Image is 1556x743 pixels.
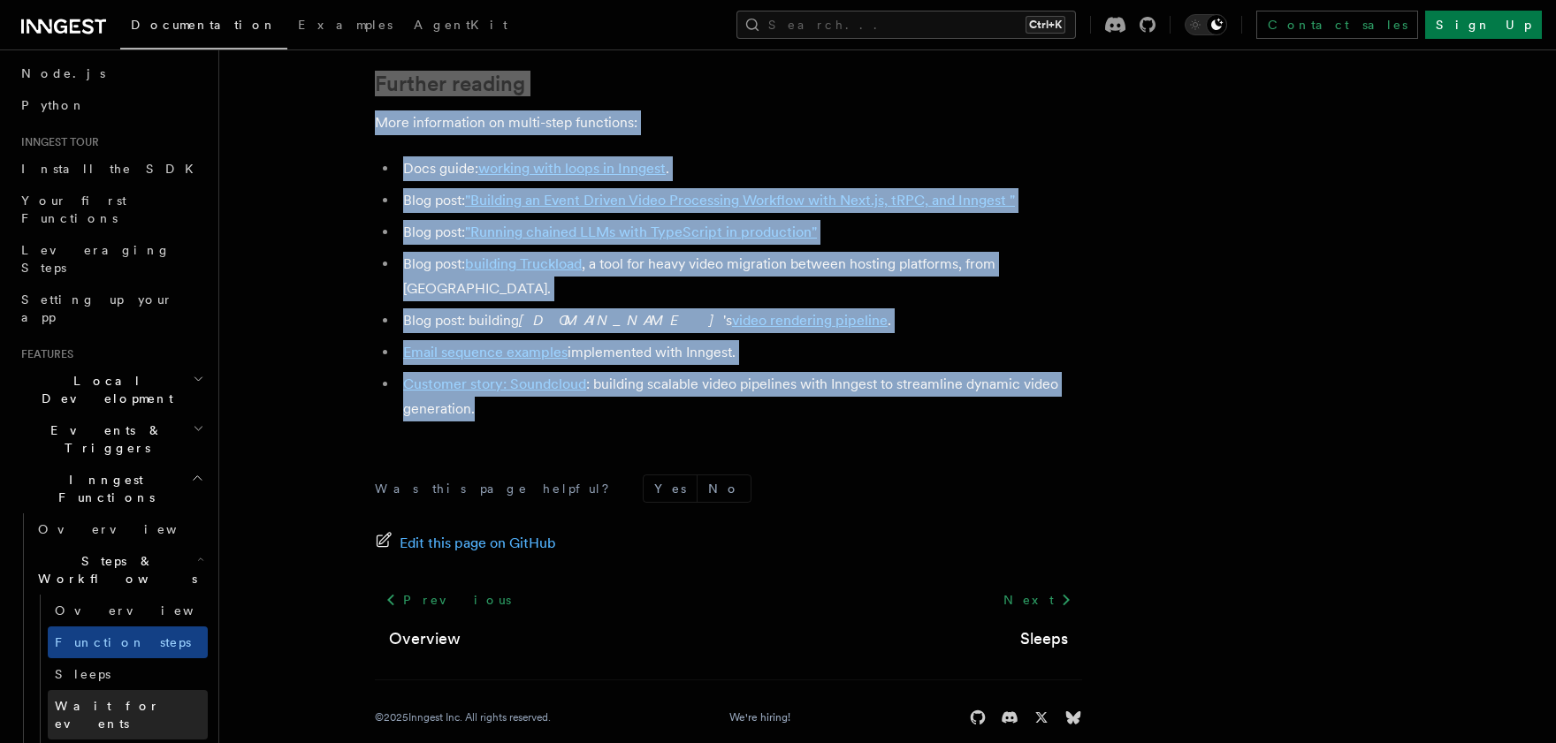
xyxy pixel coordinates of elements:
[375,531,556,556] a: Edit this page on GitHub
[375,710,551,724] div: © 2025 Inngest Inc. All rights reserved.
[375,480,622,497] p: Was this page helpful?
[14,234,208,284] a: Leveraging Steps
[398,252,1082,301] li: Blog post: , a tool for heavy video migration between hosting platforms, from [GEOGRAPHIC_DATA].
[31,513,208,545] a: Overview
[31,545,208,595] button: Steps & Workflows
[389,626,461,651] a: Overview
[14,153,208,185] a: Install the SDK
[14,284,208,333] a: Setting up your app
[375,584,521,616] a: Previous
[1185,14,1227,35] button: Toggle dark mode
[21,66,105,80] span: Node.js
[403,375,586,392] a: Customer story: Soundcloud
[298,18,393,32] span: Examples
[465,224,817,240] a: "Running chained LLMs with TypeScript in production"
[48,595,208,626] a: Overview
[14,372,193,407] span: Local Development
[698,475,751,502] button: No
[403,344,568,360] a: Email sequence examples
[736,11,1076,39] button: Search...Ctrl+K
[375,110,1082,135] p: More information on multi-step functions:
[414,18,507,32] span: AgentKit
[375,72,525,96] a: Further reading
[478,160,666,177] a: working with loops in Inngest
[14,185,208,234] a: Your first Functions
[131,18,277,32] span: Documentation
[993,584,1082,616] a: Next
[287,5,403,48] a: Examples
[55,635,191,649] span: Function steps
[1256,11,1418,39] a: Contact sales
[398,220,1082,245] li: Blog post:
[14,89,208,121] a: Python
[519,312,723,329] em: [DOMAIN_NAME]
[729,710,790,724] a: We're hiring!
[1020,626,1068,651] a: Sleeps
[1425,11,1542,39] a: Sign Up
[21,98,86,112] span: Python
[14,464,208,513] button: Inngest Functions
[14,347,73,361] span: Features
[120,5,287,49] a: Documentation
[14,421,193,457] span: Events & Triggers
[398,308,1082,333] li: Blog post: building 's .
[398,156,1082,181] li: Docs guide: .
[465,192,1015,208] a: "Building an Event Driven Video Processing Workflow with Next.js, tRPC, and Inngest "
[21,292,173,324] span: Setting up your app
[400,531,556,556] span: Edit this page on GitHub
[14,365,208,414] button: Local Development
[55,603,237,618] span: Overview
[1026,16,1065,34] kbd: Ctrl+K
[48,658,208,690] a: Sleeps
[398,340,1082,365] li: implemented with Inngest.
[644,475,697,502] button: Yes
[55,667,111,681] span: Sleeps
[14,414,208,464] button: Events & Triggers
[14,135,99,149] span: Inngest tour
[55,699,160,731] span: Wait for events
[21,193,126,225] span: Your first Functions
[48,626,208,658] a: Function steps
[398,372,1082,421] li: : building scalable video pipelines with Inngest to streamline dynamic video generation.
[403,5,518,48] a: AgentKit
[398,188,1082,213] li: Blog post:
[21,243,171,275] span: Leveraging Steps
[38,522,220,536] span: Overview
[14,471,191,506] span: Inngest Functions
[21,162,204,176] span: Install the SDK
[14,57,208,89] a: Node.js
[465,255,582,272] a: building Truckload
[48,690,208,739] a: Wait for events
[31,552,197,588] span: Steps & Workflows
[732,312,888,329] a: video rendering pipeline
